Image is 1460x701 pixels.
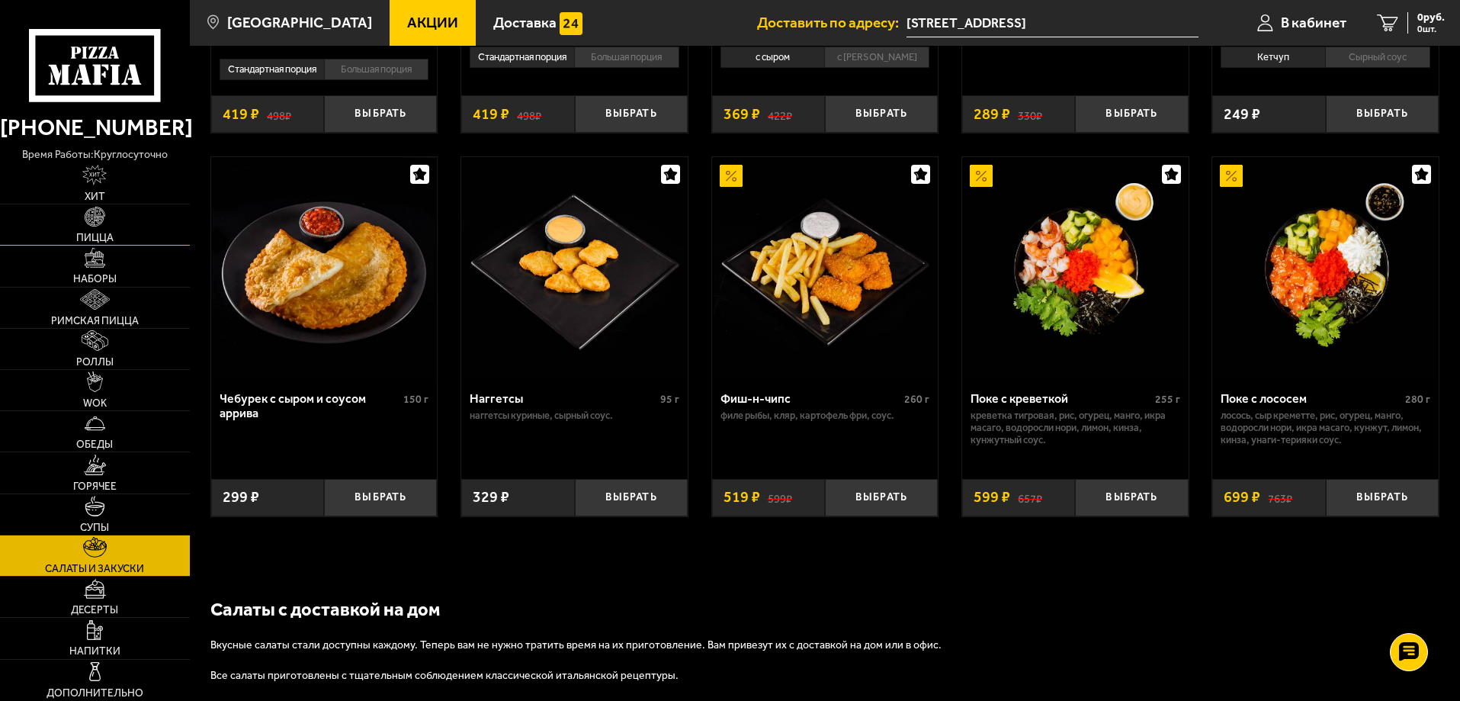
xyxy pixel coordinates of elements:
[768,107,792,122] s: 422 ₽
[461,157,688,380] a: Наггетсы
[210,638,942,651] span: Вкусные салаты стали доступны каждому. Теперь вам не нужно тратить время на их приготовление. Вам...
[69,646,120,657] span: Напитки
[720,47,825,68] li: с сыром
[720,391,901,406] div: Фиш-н-чипс
[51,316,139,326] span: Римская пицца
[824,47,929,68] li: с [PERSON_NAME]
[1018,107,1042,122] s: 330 ₽
[223,490,259,505] span: 299 ₽
[211,157,438,380] a: Чебурек с сыром и соусом аррива
[76,439,113,450] span: Обеды
[1155,393,1180,406] span: 255 г
[76,357,114,368] span: Роллы
[724,107,760,122] span: 369 ₽
[720,165,743,188] img: Акционный
[324,95,437,133] button: Выбрать
[45,564,144,574] span: Салаты и закуски
[220,391,400,420] div: Чебурек с сыром и соусом аррива
[974,490,1010,505] span: 599 ₽
[964,157,1186,380] img: Поке с креветкой
[1224,490,1260,505] span: 699 ₽
[324,479,437,516] button: Выбрать
[575,479,688,516] button: Выбрать
[1417,24,1445,34] span: 0 шт.
[906,9,1198,37] input: Ваш адрес доставки
[83,398,107,409] span: WOK
[470,410,679,422] p: наггетсы куриные, сырный соус.
[1224,107,1260,122] span: 249 ₽
[1075,95,1188,133] button: Выбрать
[1215,157,1437,380] img: Поке с лососем
[974,107,1010,122] span: 289 ₽
[971,410,1180,446] p: креветка тигровая, рис, огурец, манго, икра масаго, водоросли Нори, лимон, кинза, кунжутный соус.
[1212,157,1439,380] a: АкционныйПоке с лососем
[47,688,143,699] span: Дополнительно
[1212,41,1439,84] div: 0
[574,47,679,68] li: Большая порция
[971,391,1151,406] div: Поке с креветкой
[227,15,372,30] span: [GEOGRAPHIC_DATA]
[1221,410,1430,446] p: лосось, Сыр креметте, рис, огурец, манго, водоросли Нори, икра масаго, кунжут, лимон, кинза, унаг...
[403,393,428,406] span: 150 г
[962,157,1189,380] a: АкционныйПоке с креветкой
[220,59,324,80] li: Стандартная порция
[85,191,105,202] span: Хит
[473,107,509,122] span: 419 ₽
[463,157,685,380] img: Наггетсы
[757,15,906,30] span: Доставить по адресу:
[461,41,688,84] div: 0
[825,95,938,133] button: Выбрать
[1220,165,1243,188] img: Акционный
[712,157,939,380] a: АкционныйФиш-н-чипс
[1326,95,1439,133] button: Выбрать
[210,669,679,682] span: Все салаты приготовлены с тщательным соблюдением классической итальянской рецептуры.
[213,157,435,380] img: Чебурек с сыром и соусом аррива
[1326,479,1439,516] button: Выбрать
[720,410,930,422] p: филе рыбы, кляр, картофель фри, соус.
[76,233,114,243] span: Пицца
[714,157,936,380] img: Фиш-н-чипс
[660,393,679,406] span: 95 г
[473,490,509,505] span: 329 ₽
[407,15,458,30] span: Акции
[71,605,118,616] span: Десерты
[324,59,429,80] li: Большая порция
[73,481,117,492] span: Горячее
[470,391,656,406] div: Наггетсы
[575,95,688,133] button: Выбрать
[1018,490,1042,505] s: 657 ₽
[267,107,291,122] s: 498 ₽
[470,47,574,68] li: Стандартная порция
[825,479,938,516] button: Выбрать
[223,107,259,122] span: 419 ₽
[1268,490,1292,505] s: 763 ₽
[1221,391,1401,406] div: Поке с лососем
[560,12,582,35] img: 15daf4d41897b9f0e9f617042186c801.svg
[1075,479,1188,516] button: Выбрать
[493,15,557,30] span: Доставка
[1281,15,1346,30] span: В кабинет
[1325,47,1430,68] li: Сырный соус
[970,165,993,188] img: Акционный
[80,523,109,533] span: Супы
[906,9,1198,37] span: Автовская улица, 31Ц
[768,490,792,505] s: 599 ₽
[724,490,760,505] span: 519 ₽
[210,599,440,620] b: Салаты с доставкой на дом
[1221,47,1325,68] li: Кетчуп
[904,393,929,406] span: 260 г
[517,107,541,122] s: 498 ₽
[712,41,939,84] div: 0
[1405,393,1430,406] span: 280 г
[1417,12,1445,23] span: 0 руб.
[73,274,117,285] span: Наборы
